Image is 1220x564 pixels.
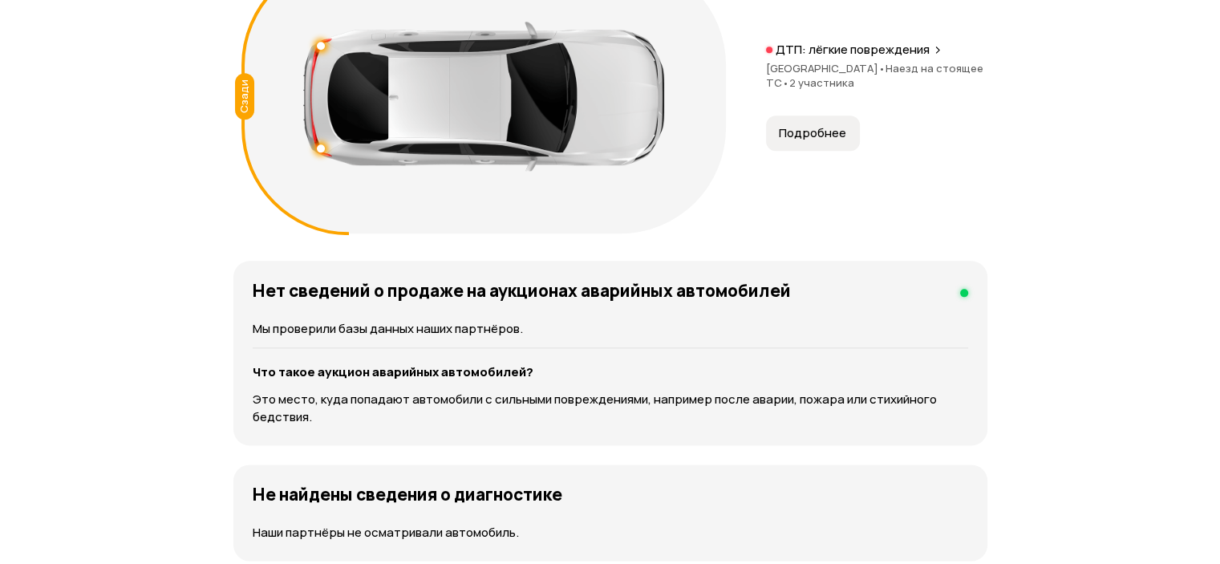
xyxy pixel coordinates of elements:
[253,391,968,426] p: Это место, куда попадают автомобили с сильными повреждениями, например после аварии, пожара или с...
[253,363,533,380] strong: Что такое аукцион аварийных автомобилей?
[776,42,930,58] p: ДТП: лёгкие повреждения
[253,280,791,301] h4: Нет сведений о продаже на аукционах аварийных автомобилей
[253,320,968,338] p: Мы проверили базы данных наших партнёров.
[766,61,983,90] span: Наезд на стоящее ТС
[253,484,562,505] h4: Не найдены сведения о диагностике
[235,73,254,120] div: Сзади
[766,61,886,75] span: [GEOGRAPHIC_DATA]
[766,116,860,151] button: Подробнее
[779,125,846,141] span: Подробнее
[878,61,886,75] span: •
[789,75,854,90] span: 2 участника
[253,524,968,542] p: Наши партнёры не осматривали автомобиль.
[782,75,789,90] span: •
